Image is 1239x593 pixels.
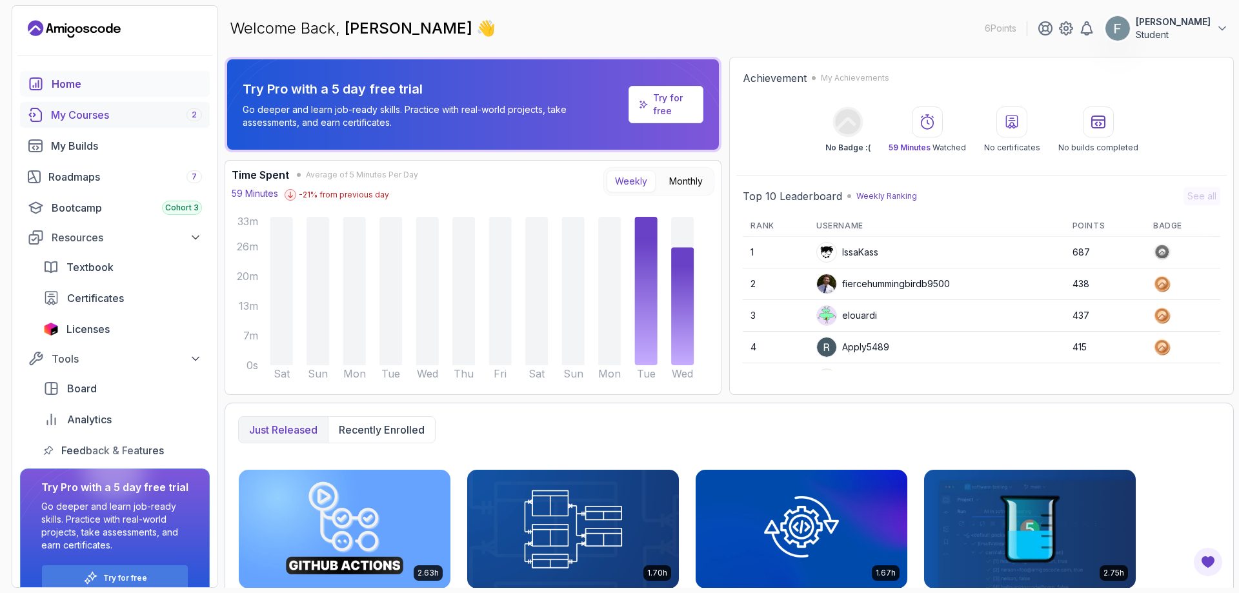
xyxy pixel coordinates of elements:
div: Resources [52,230,202,245]
tspan: Wed [417,367,438,380]
div: Bootcamp [52,200,202,216]
a: textbook [35,254,210,280]
span: Licenses [66,321,110,337]
span: 59 Minutes [889,143,931,152]
button: Try for free [41,565,188,591]
p: No certificates [984,143,1040,153]
a: courses [20,102,210,128]
tspan: Mon [598,367,621,380]
span: Average of 5 Minutes Per Day [306,170,418,180]
a: analytics [35,407,210,432]
p: Watched [889,143,966,153]
div: Tools [52,351,202,367]
tspan: 20m [237,270,258,283]
span: Cohort 3 [165,203,199,213]
p: No Badge :( [825,143,871,153]
td: 415 [1065,332,1145,363]
tspan: Sat [529,367,545,380]
div: My Builds [51,138,202,154]
img: Java Unit Testing and TDD card [924,470,1136,588]
img: Java Integration Testing card [696,470,907,588]
tspan: Sun [308,367,328,380]
img: Database Design & Implementation card [467,470,679,588]
tspan: Tue [381,367,400,380]
tspan: Wed [672,367,693,380]
p: Welcome Back, [230,18,496,39]
div: My Courses [51,107,202,123]
p: 59 Minutes [232,187,278,200]
p: Student [1136,28,1211,41]
th: Rank [743,216,809,237]
td: 437 [1065,300,1145,332]
td: 4 [743,332,809,363]
p: My Achievements [821,73,889,83]
span: Certificates [67,290,124,306]
a: Try for free [629,86,703,123]
div: elouardi [816,305,877,326]
p: Recently enrolled [339,422,425,437]
span: Textbook [66,259,114,275]
td: 687 [1065,237,1145,268]
div: fiercehummingbirdb9500 [816,274,950,294]
span: [PERSON_NAME] [345,19,476,37]
button: Recently enrolled [328,417,435,443]
p: [PERSON_NAME] [1136,15,1211,28]
a: board [35,376,210,401]
a: Landing page [28,19,121,39]
span: 2 [192,110,197,120]
td: 438 [1065,268,1145,300]
p: 1.67h [876,568,896,578]
div: Home [52,76,202,92]
th: Points [1065,216,1145,237]
tspan: Sun [563,367,583,380]
p: 2.75h [1103,568,1124,578]
p: Try Pro with a 5 day free trial [243,80,623,98]
p: 2.63h [418,568,439,578]
button: Monthly [661,170,711,192]
tspan: 13m [239,299,258,312]
img: user profile image [817,243,836,262]
tspan: Thu [454,367,474,380]
h2: Achievement [743,70,807,86]
img: jetbrains icon [43,323,59,336]
tspan: Fri [494,367,507,380]
p: Weekly Ranking [856,191,917,201]
img: user profile image [1105,16,1130,41]
span: Feedback & Features [61,443,164,458]
a: home [20,71,210,97]
div: mkobycoats [816,368,894,389]
tspan: 33m [237,215,258,228]
a: bootcamp [20,195,210,221]
span: 7 [192,172,197,182]
span: Analytics [67,412,112,427]
button: Just released [239,417,328,443]
div: Apply5489 [816,337,889,357]
a: Try for free [653,92,693,117]
tspan: Sat [274,367,290,380]
td: 3 [743,300,809,332]
tspan: 0s [247,359,258,372]
p: -21 % from previous day [299,190,389,200]
div: Roadmaps [48,169,202,185]
tspan: 7m [243,329,258,342]
h2: Top 10 Leaderboard [743,188,842,204]
p: 1.70h [647,568,667,578]
a: roadmaps [20,164,210,190]
button: Resources [20,226,210,249]
a: licenses [35,316,210,342]
button: Tools [20,347,210,370]
a: feedback [35,437,210,463]
img: default monster avatar [817,306,836,325]
td: 2 [743,268,809,300]
img: default monster avatar [817,369,836,388]
img: user profile image [817,274,836,294]
p: 6 Points [985,22,1016,35]
p: No builds completed [1058,143,1138,153]
td: 1 [743,237,809,268]
span: Board [67,381,97,396]
p: Just released [249,422,317,437]
p: Go deeper and learn job-ready skills. Practice with real-world projects, take assessments, and ea... [243,103,623,129]
a: builds [20,133,210,159]
tspan: Tue [637,367,656,380]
